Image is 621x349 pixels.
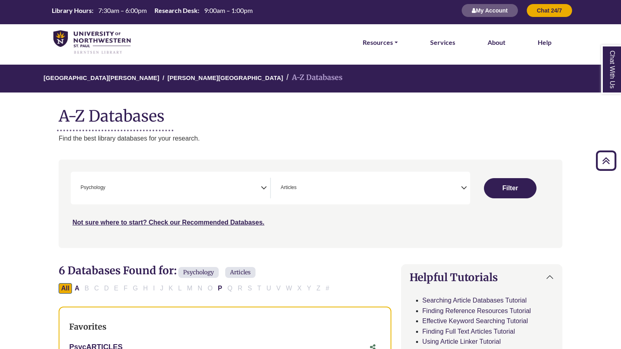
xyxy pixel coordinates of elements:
[401,265,562,290] button: Helpful Tutorials
[461,7,518,14] a: My Account
[59,133,562,144] p: Find the best library databases for your research.
[430,37,455,48] a: Services
[225,267,256,278] span: Articles
[422,328,515,335] a: Finding Full Text Articles Tutorial
[98,6,147,14] span: 7:30am – 6:00pm
[77,184,105,191] li: Psychology
[283,72,342,84] li: A-Z Databases
[215,283,225,294] button: Filter Results P
[59,284,332,291] div: Alpha-list to filter by first letter of database name
[49,6,256,15] a: Hours Today
[49,6,256,14] table: Hours Today
[80,184,105,191] span: Psychology
[72,283,82,294] button: Filter Results A
[204,6,253,14] span: 9:00am – 1:00pm
[526,4,572,17] button: Chat 24/7
[107,185,111,192] textarea: Search
[59,160,562,248] nav: Search filters
[49,6,94,15] th: Library Hours:
[484,178,537,198] button: Submit for Search Results
[44,73,159,81] a: [GEOGRAPHIC_DATA][PERSON_NAME]
[422,338,501,345] a: Using Article Linker Tutorial
[422,297,527,304] a: Searching Article Databases Tutorial
[593,155,619,166] a: Back to Top
[59,65,562,93] nav: breadcrumb
[363,37,398,48] a: Resources
[167,73,283,81] a: [PERSON_NAME][GEOGRAPHIC_DATA]
[526,7,572,14] a: Chat 24/7
[151,6,200,15] th: Research Desk:
[59,101,562,125] h1: A-Z Databases
[422,317,528,324] a: Effective Keyword Searching Tutorial
[59,283,72,294] button: All
[298,185,302,192] textarea: Search
[538,37,551,48] a: Help
[59,264,177,277] span: 6 Databases Found for:
[53,30,131,55] img: library_home
[422,307,531,314] a: Finding Reference Resources Tutorial
[69,322,380,332] h3: Favorites
[488,37,505,48] a: About
[178,267,219,278] span: Psychology
[72,219,264,226] a: Not sure where to start? Check our Recommended Databases.
[277,184,296,191] li: Articles
[281,184,296,191] span: Articles
[461,4,518,17] button: My Account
